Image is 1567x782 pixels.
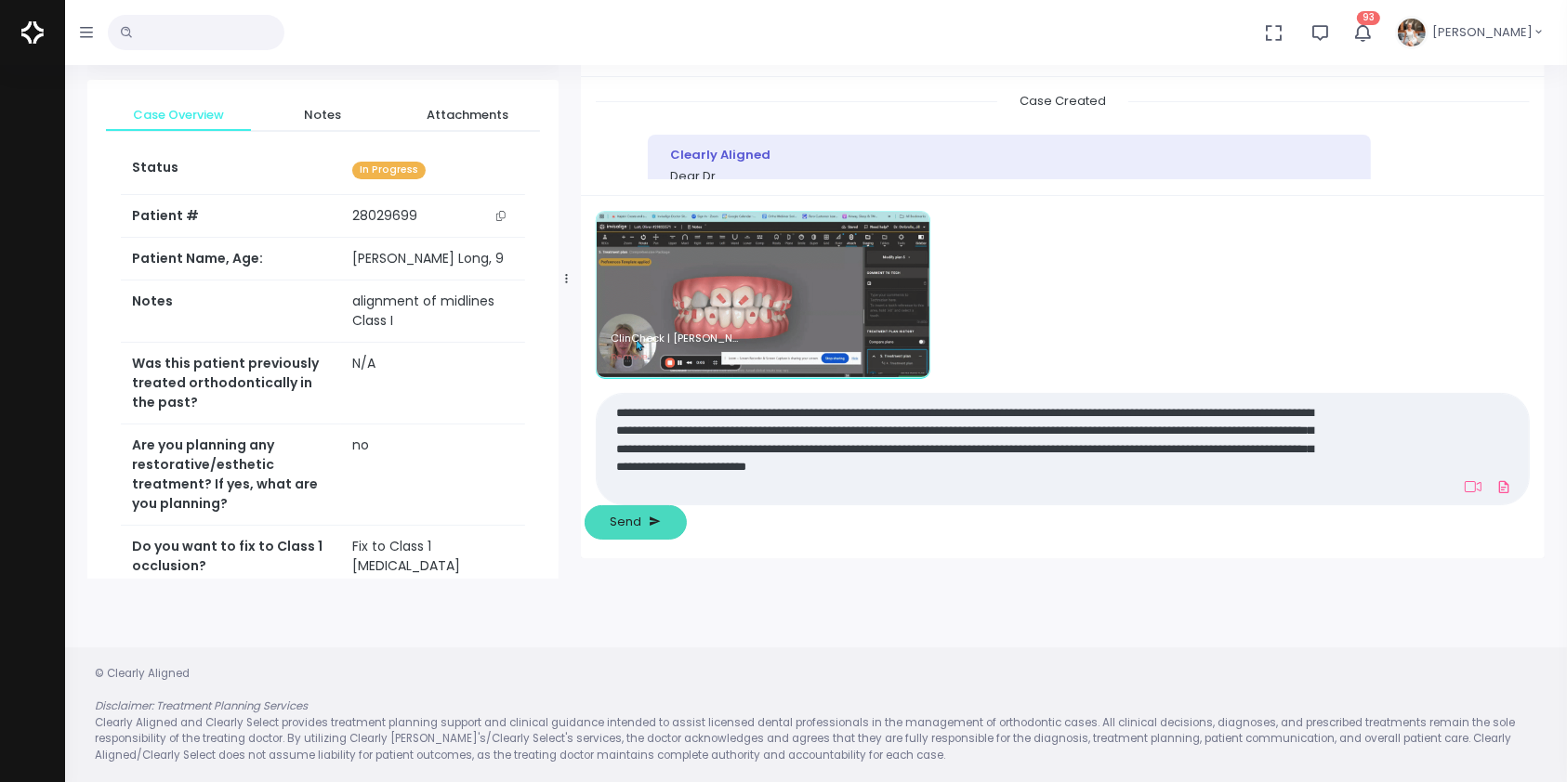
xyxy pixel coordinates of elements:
[610,513,641,531] span: Send
[352,162,426,179] span: In Progress
[341,526,525,588] td: Fix to Class 1 [MEDICAL_DATA]
[997,86,1128,115] span: Case Created
[670,167,1350,222] p: Dear Dr. We would like to inform you that we have successfully received your case. Our team is cu...
[1357,11,1380,25] span: 93
[585,505,687,540] button: Send
[1461,479,1485,494] a: Add Loom Video
[121,238,341,280] th: Patient Name, Age:
[341,238,525,280] td: [PERSON_NAME] Long, 9
[410,106,525,124] span: Attachments
[341,343,525,424] td: N/A
[611,350,648,362] span: Remove
[1493,470,1515,503] a: Add Files
[341,280,525,343] td: alignment of midlines Class I
[596,92,1530,179] div: scrollable content
[121,526,341,588] th: Do you want to fix to Class 1 occlusion?
[670,146,1350,164] div: Clearly Aligned
[95,698,308,713] em: Disclaimer: Treatment Planning Services
[1395,16,1429,49] img: Header Avatar
[597,212,929,377] img: 2e9c8305960947c59ef56644a4fb44e3-64e5f76242159a77.gif
[121,106,236,124] span: Case Overview
[341,424,525,526] td: no
[21,13,44,52] img: Logo Horizontal
[341,195,525,238] td: 28029699
[121,194,341,238] th: Patient #
[611,332,741,345] p: ClinCheck | [PERSON_NAME] - [DATE]
[121,280,341,343] th: Notes
[121,147,341,194] th: Status
[76,666,1556,763] div: © Clearly Aligned Clearly Aligned and Clearly Select provides treatment planning support and clin...
[1432,23,1533,42] span: [PERSON_NAME]
[121,343,341,424] th: Was this patient previously treated orthodontically in the past?
[266,106,381,124] span: Notes
[121,424,341,526] th: Are you planning any restorative/esthetic treatment? If yes, what are you planning?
